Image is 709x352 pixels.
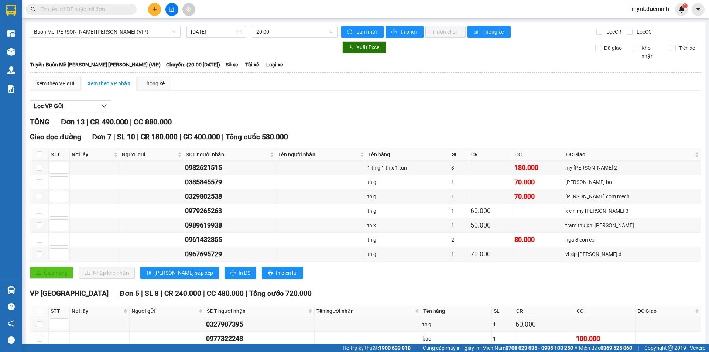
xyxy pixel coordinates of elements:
span: up [62,235,66,240]
span: SĐT người nhận [207,307,306,315]
div: 1 [451,221,468,229]
img: warehouse-icon [7,286,15,294]
span: up [62,334,66,339]
td: 0385845579 [184,175,276,189]
span: Decrease Value [60,168,68,173]
span: Increase Value [60,234,68,240]
span: Increase Value [60,249,68,254]
span: Kho nhận [638,44,664,60]
span: down [62,325,66,329]
span: Chuyến: (20:00 [DATE]) [166,61,220,69]
div: 60.000 [470,206,512,216]
span: printer [268,270,273,276]
th: CC [575,305,636,317]
span: sync [347,29,353,35]
strong: 0369 525 060 [600,345,632,351]
span: CR 490.000 [90,117,128,126]
span: Tổng cước 720.000 [249,289,312,298]
span: | [246,289,247,298]
span: ĐC Giao [637,307,693,315]
span: SĐT người nhận [186,150,268,158]
span: Tổng cước 580.000 [226,133,288,141]
div: 70.000 [514,191,563,202]
button: caret-down [692,3,705,16]
span: Đơn 7 [92,133,112,141]
span: SL 8 [145,289,159,298]
span: up [62,192,66,196]
span: Buôn Mê Thuột - Hồ Chí Minh (VIP) [34,26,176,37]
span: ĐC Giao [566,150,693,158]
span: search [31,7,36,12]
span: Lọc CR [603,28,623,36]
span: Increase Value [60,162,68,168]
span: up [62,250,66,254]
button: Lọc VP Gửi [30,100,111,112]
div: 180.000 [514,163,563,173]
span: Người gửi [131,307,198,315]
div: 0327907395 [206,319,313,329]
span: ⚪️ [575,346,577,349]
span: Nơi lấy [72,150,112,158]
div: 1 [451,178,468,186]
th: CC [513,148,564,161]
span: Increase Value [60,191,68,196]
button: printerIn DS [225,267,256,279]
button: aim [182,3,195,16]
span: Đã giao [601,44,625,52]
div: 0979265263 [185,206,275,216]
span: | [203,289,205,298]
span: Làm mới [356,28,378,36]
img: warehouse-icon [7,30,15,37]
span: copyright [668,345,673,351]
span: Lọc CC [634,28,653,36]
td: 0977322248 [205,332,314,346]
div: th g [367,207,449,215]
div: 50.000 [470,220,512,230]
button: sort-ascending[PERSON_NAME] sắp xếp [140,267,219,279]
span: Decrease Value [60,225,68,231]
div: 0329802538 [185,191,275,202]
span: | [130,117,132,126]
span: CC 400.000 [183,133,220,141]
div: 1 [493,335,513,343]
div: k c n my [PERSON_NAME] 3 [565,207,700,215]
span: Decrease Value [60,182,68,188]
span: | [179,133,181,141]
span: | [86,117,88,126]
span: In phơi [401,28,418,36]
span: CR 240.000 [164,289,201,298]
div: Xem theo VP nhận [88,79,130,88]
button: bar-chartThống kê [467,26,511,38]
span: Cung cấp máy in - giấy in: [423,344,480,352]
img: logo-vxr [6,5,16,16]
th: SL [492,305,514,317]
td: 0979265263 [184,204,276,218]
span: caret-down [695,6,702,13]
th: STT [49,305,70,317]
strong: 1900 633 818 [379,345,411,351]
input: 11/08/2025 [191,28,235,36]
span: In DS [239,269,250,277]
div: 0989619938 [185,220,275,230]
span: download [348,45,353,51]
span: aim [186,7,191,12]
span: Đơn 5 [120,289,139,298]
span: Tên người nhận [316,307,414,315]
span: SL 10 [117,133,135,141]
th: Tên hàng [421,305,492,317]
span: Increase Value [60,319,68,324]
td: 0329802538 [184,189,276,204]
span: Giao dọc đường [30,133,81,141]
span: Loại xe: [266,61,285,69]
div: bao [422,335,490,343]
span: | [137,133,139,141]
span: down [101,103,107,109]
span: Đơn 13 [61,117,85,126]
img: solution-icon [7,85,15,93]
div: 1 th g 1 th x 1 tum [367,164,449,172]
th: CR [514,305,575,317]
div: th g [367,178,449,186]
span: | [416,344,417,352]
span: Decrease Value [60,324,68,330]
div: th x [367,221,449,229]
